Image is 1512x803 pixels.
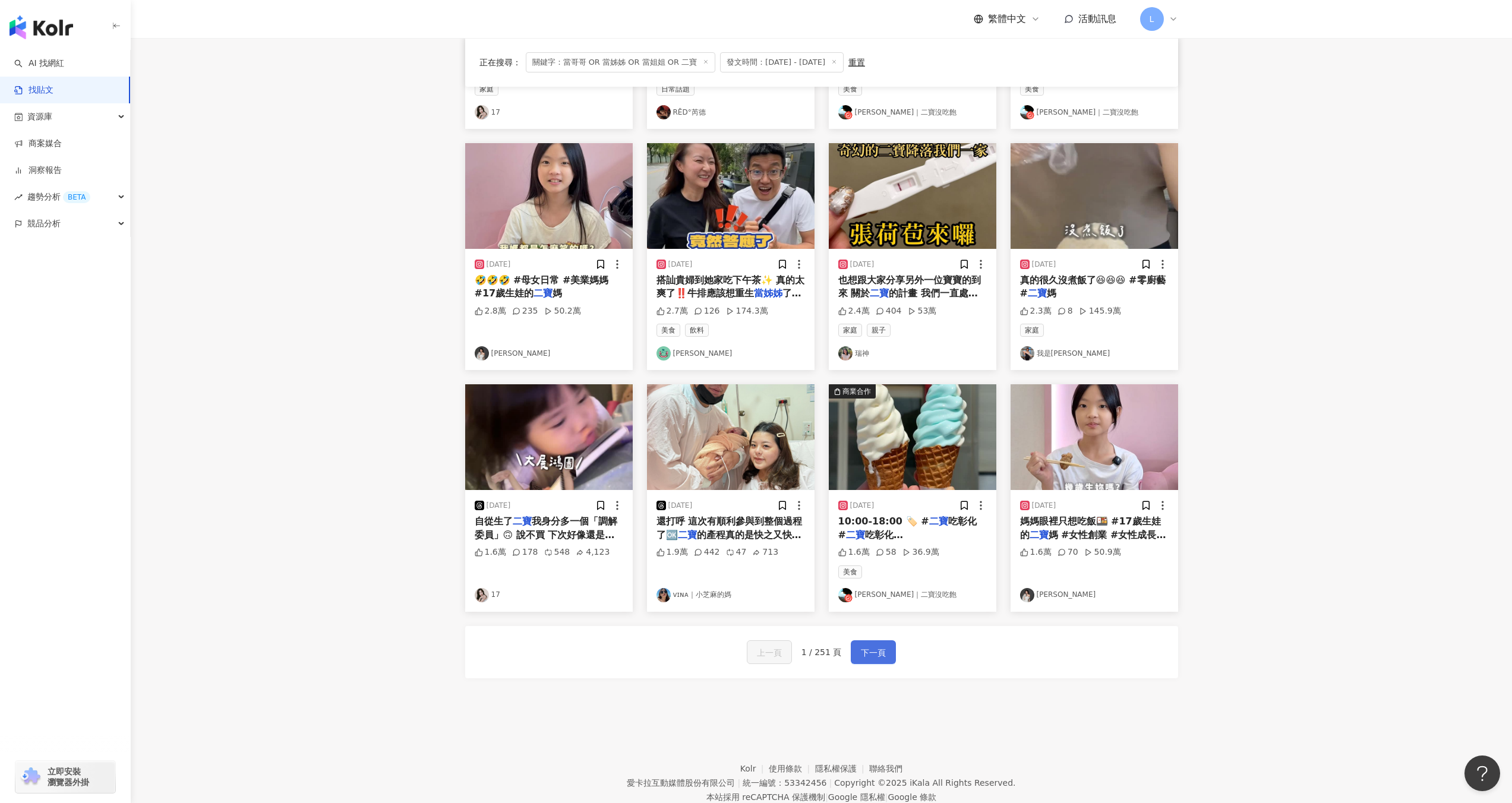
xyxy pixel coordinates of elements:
img: KOL Avatar [1020,346,1034,361]
a: iKala [910,778,930,788]
a: KOL Avatar瑞神 [838,346,987,361]
span: 資源庫 [27,103,52,130]
a: KOL Avatar[PERSON_NAME] [475,346,623,361]
img: KOL Avatar [656,588,671,602]
span: 的計畫 我們一直處在「生也怕、不生也 [838,287,978,312]
span: 活動訊息 [1078,13,1116,24]
span: 搭訕貴婦到她家吃下午茶✨ 真的太爽了‼️牛排應該想重生 [656,274,805,299]
img: KOL Avatar [838,588,853,602]
img: KOL Avatar [838,346,853,361]
div: [DATE] [850,260,875,270]
span: 家庭 [838,324,862,337]
mark: 二寶 [870,287,889,299]
span: 美食 [838,83,862,96]
span: 下一頁 [861,646,886,660]
div: BETA [63,191,90,203]
img: post-image [647,384,815,490]
img: post-image [829,143,996,249]
span: 媽 [553,287,562,299]
div: 商業合作 [842,385,871,397]
div: [DATE] [850,501,875,511]
span: 親子 [867,324,891,337]
span: | [829,778,832,788]
div: 1.6萬 [838,546,870,558]
img: post-image [465,143,633,249]
iframe: Help Scout Beacon - Open [1464,755,1500,791]
div: [DATE] [1032,260,1056,270]
a: 聯絡我們 [869,764,902,773]
span: 10:00-18:00 🏷️ # [838,516,929,527]
div: 1.6萬 [475,546,506,558]
div: 548 [544,546,570,558]
a: KOL Avatarᴠɪɴᴀ｜小芝麻的媽 [656,588,805,602]
img: KOL Avatar [656,346,671,361]
a: searchAI 找網紅 [14,58,64,69]
span: | [737,778,740,788]
div: 愛卡拉互動媒體股份有限公司 [627,778,735,788]
span: 自從生了 [475,516,513,527]
img: chrome extension [19,767,42,786]
img: post-image [1011,384,1178,490]
img: KOL Avatar [475,346,489,361]
div: 126 [694,305,720,317]
img: KOL Avatar [1020,588,1034,602]
button: 上一頁 [747,640,792,664]
mark: 當姊姊 [754,287,782,299]
a: 隱私權保護 [815,764,870,773]
span: 真的很久沒煮飯了😆😆😆 #零廚藝 # [1020,274,1166,299]
span: | [885,792,888,802]
div: 174.3萬 [726,305,768,317]
a: chrome extension立即安裝 瀏覽器外掛 [15,761,115,793]
div: [DATE] [668,501,693,511]
div: 36.9萬 [902,546,939,558]
div: 8 [1058,305,1073,317]
a: KOL Avatar[PERSON_NAME]｜二寶沒吃飽 [838,588,987,602]
div: 145.9萬 [1079,305,1121,317]
div: 178 [512,546,538,558]
img: KOL Avatar [475,588,489,602]
span: 🤣🤣🤣 #母女日常 #美業媽媽 #17歲生娃的 [475,274,609,299]
a: 洞察報告 [14,165,62,176]
a: KOL Avatar我是[PERSON_NAME] [1020,346,1169,361]
img: post-image [1011,143,1178,249]
a: KOL Avatar[PERSON_NAME] [1020,588,1169,602]
a: Kolr [740,764,769,773]
span: 美食 [656,324,680,337]
span: 發文時間：[DATE] - [DATE] [720,52,844,72]
div: 重置 [848,58,865,67]
div: Copyright © 2025 All Rights Reserved. [834,778,1015,788]
img: post-image [647,143,815,249]
span: | [825,792,828,802]
img: KOL Avatar [656,105,671,119]
span: 競品分析 [27,210,61,237]
div: 70 [1058,546,1078,558]
mark: 二寶 [929,516,948,527]
mark: 二寶 [513,516,532,527]
span: 立即安裝 瀏覽器外掛 [48,766,89,788]
div: 50.9萬 [1084,546,1121,558]
span: 美食 [1020,83,1044,96]
img: KOL Avatar [838,105,853,119]
div: 2.3萬 [1020,305,1052,317]
button: 下一頁 [851,640,896,664]
div: 58 [876,546,897,558]
a: Google 隱私權 [828,792,885,802]
div: [DATE] [487,501,511,511]
img: KOL Avatar [475,105,489,119]
div: 1.9萬 [656,546,688,558]
span: 日常話題 [656,83,695,96]
span: 家庭 [1020,324,1044,337]
span: 吃彰化 # [838,516,977,540]
img: KOL Avatar [1020,105,1034,119]
span: 正在搜尋 ： [479,58,521,67]
img: post-image [465,384,633,490]
mark: 二寶 [534,287,553,299]
a: 找貼文 [14,84,53,96]
a: KOL Avatar[PERSON_NAME] [656,346,805,361]
div: 2.4萬 [838,305,870,317]
span: L [1150,12,1154,26]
